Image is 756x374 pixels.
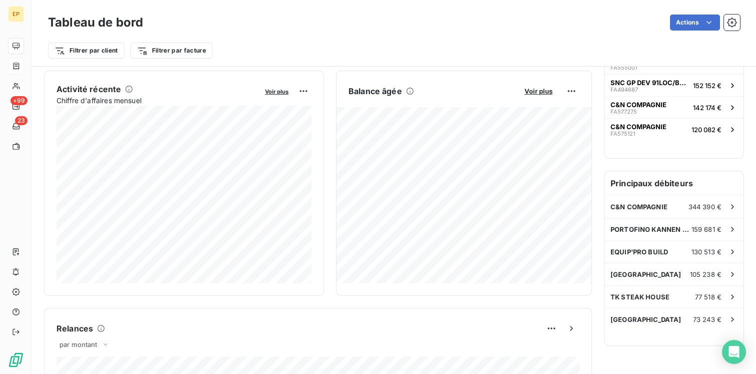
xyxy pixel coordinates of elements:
[695,293,721,301] span: 77 518 €
[691,126,721,134] span: 120 082 €
[8,118,23,134] a: 23
[691,225,721,233] span: 159 681 €
[59,340,97,348] span: par montant
[8,352,24,368] img: Logo LeanPay
[610,79,689,87] span: SNC GP DEV 91LOC/BOULANGERIE KIAVUE ET FILS
[691,248,721,256] span: 130 513 €
[610,87,638,93] span: FA494687
[521,87,555,96] button: Voir plus
[693,315,721,323] span: 73 243 €
[690,270,721,278] span: 105 238 €
[610,131,635,137] span: FA575121
[130,43,212,59] button: Filtrer par facture
[265,88,288,95] span: Voir plus
[604,171,743,195] h6: Principaux débiteurs
[693,104,721,112] span: 142 174 €
[56,322,93,334] h6: Relances
[604,74,743,96] button: SNC GP DEV 91LOC/BOULANGERIE KIAVUE ET FILSFA494687152 152 €
[610,123,666,131] span: C&N COMPAGNIE
[8,98,23,114] a: +99
[56,83,121,95] h6: Activité récente
[604,118,743,140] button: C&N COMPAGNIEFA575121120 082 €
[693,82,721,90] span: 152 152 €
[610,293,669,301] span: TK STEAK HOUSE
[610,315,681,323] span: [GEOGRAPHIC_DATA]
[8,6,24,22] div: EP
[262,87,291,96] button: Voir plus
[610,101,666,109] span: C&N COMPAGNIE
[610,65,637,71] span: FA555001
[610,248,668,256] span: EQUIP'PRO BUILD
[610,203,667,211] span: C&N COMPAGNIE
[670,15,720,31] button: Actions
[48,43,124,59] button: Filtrer par client
[604,96,743,118] button: C&N COMPAGNIEFA577275142 174 €
[348,85,402,97] h6: Balance âgée
[524,87,552,95] span: Voir plus
[610,225,691,233] span: PORTOFINO KANNEN RESTAURANT
[688,203,721,211] span: 344 390 €
[722,340,746,364] div: Open Intercom Messenger
[610,109,637,115] span: FA577275
[15,116,27,125] span: 23
[48,14,143,32] h3: Tableau de bord
[56,95,258,106] span: Chiffre d'affaires mensuel
[610,270,681,278] span: [GEOGRAPHIC_DATA]
[10,96,27,105] span: +99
